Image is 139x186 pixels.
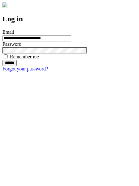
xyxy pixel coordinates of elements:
h2: Log in [2,15,137,23]
img: logo-4e3dc11c47720685a147b03b5a06dd966a58ff35d612b21f08c02c0306f2b779.png [2,2,7,7]
a: Forgot your password? [2,66,48,71]
label: Password [2,41,21,47]
label: Email [2,29,14,35]
label: Remember me [10,54,39,59]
